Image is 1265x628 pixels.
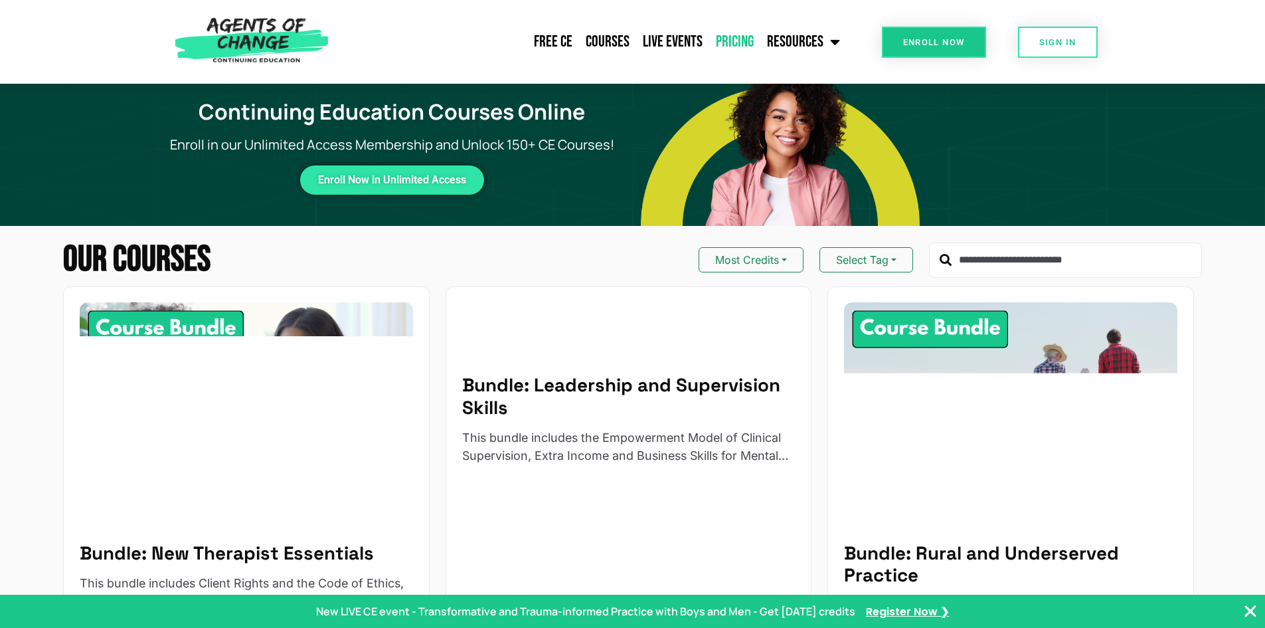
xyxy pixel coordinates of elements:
img: Rural and Underserved Practice - 8 Credit CE Bundle [844,302,1177,486]
nav: Menu [335,25,847,58]
button: Select Tag [819,247,913,272]
img: New Therapist Essentials - 10 Credit CE Bundle [80,302,413,486]
a: Free CE [527,25,579,58]
button: Most Credits [699,247,803,272]
p: Enroll in our Unlimited Access Membership and Unlock 150+ CE Courses! [151,135,632,155]
img: Leadership and Supervision Skills - 8 Credit CE Bundle [462,302,796,486]
p: New LIVE CE event - Transformative and Trauma-informed Practice with Boys and Men - Get [DATE] cr... [316,603,855,619]
button: Close Banner [1242,603,1258,619]
span: Enroll Now [903,38,965,47]
span: SIGN IN [1039,38,1076,47]
a: Enroll Now in Unlimited Access [300,165,484,195]
a: Pricing [709,25,760,58]
a: SIGN IN [1018,27,1098,58]
h1: Continuing Education Courses Online [159,99,624,124]
h5: Bundle: Leadership and Supervision Skills [462,542,796,587]
span: Enroll Now in Unlimited Access [318,176,466,184]
p: This bundle includes Client Rights and the Code of Ethics, Ethical Considerations with Kids and T... [80,575,413,611]
h5: Bundle: Rural and Underserved Practice [844,542,1177,587]
a: Enroll Now [882,27,986,58]
a: Live Events [636,25,709,58]
h2: Our Courses [63,242,211,278]
a: Resources [760,25,847,58]
a: Courses [579,25,636,58]
a: Register Now ❯ [866,603,949,620]
h5: Bundle: New Therapist Essentials [80,542,413,564]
